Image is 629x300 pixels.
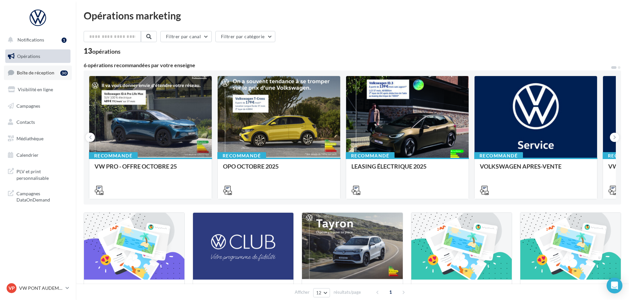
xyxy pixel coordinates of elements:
span: Notifications [17,37,44,42]
a: PLV et print personnalisable [4,164,72,184]
div: VW PRO - OFFRE OCTOBRE 25 [95,163,206,176]
a: Opérations [4,49,72,63]
span: Boîte de réception [17,70,54,75]
span: Médiathèque [16,136,43,141]
div: Opérations marketing [84,11,621,20]
a: Boîte de réception30 [4,66,72,80]
span: résultats/page [334,289,361,295]
div: 13 [84,47,121,55]
span: Opérations [17,53,40,59]
span: PLV et print personnalisable [16,167,68,181]
div: Open Intercom Messenger [607,278,622,293]
a: Visibilité en ligne [4,83,72,96]
div: Recommandé [346,152,395,159]
a: Médiathèque [4,132,72,146]
div: 30 [60,70,68,76]
span: Calendrier [16,152,39,158]
div: LEASING ÉLECTRIQUE 2025 [351,163,463,176]
div: Recommandé [89,152,138,159]
a: Calendrier [4,148,72,162]
button: Filtrer par catégorie [215,31,275,42]
div: opérations [92,48,121,54]
span: Afficher [295,289,310,295]
a: Contacts [4,115,72,129]
div: Recommandé [217,152,266,159]
span: 12 [316,290,322,295]
button: Notifications 1 [4,33,69,47]
div: 1 [62,38,67,43]
a: VP VW PONT AUDEMER [5,282,70,294]
span: 1 [385,287,396,297]
div: VOLKSWAGEN APRES-VENTE [480,163,592,176]
div: 6 opérations recommandées par votre enseigne [84,63,611,68]
span: Contacts [16,119,35,125]
a: Campagnes [4,99,72,113]
button: Filtrer par canal [160,31,212,42]
button: 12 [313,288,330,297]
a: Campagnes DataOnDemand [4,186,72,206]
div: OPO OCTOBRE 2025 [223,163,335,176]
span: Campagnes [16,103,40,108]
div: Recommandé [474,152,523,159]
p: VW PONT AUDEMER [19,285,63,291]
span: VP [9,285,15,291]
span: Campagnes DataOnDemand [16,189,68,203]
span: Visibilité en ligne [18,87,53,92]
